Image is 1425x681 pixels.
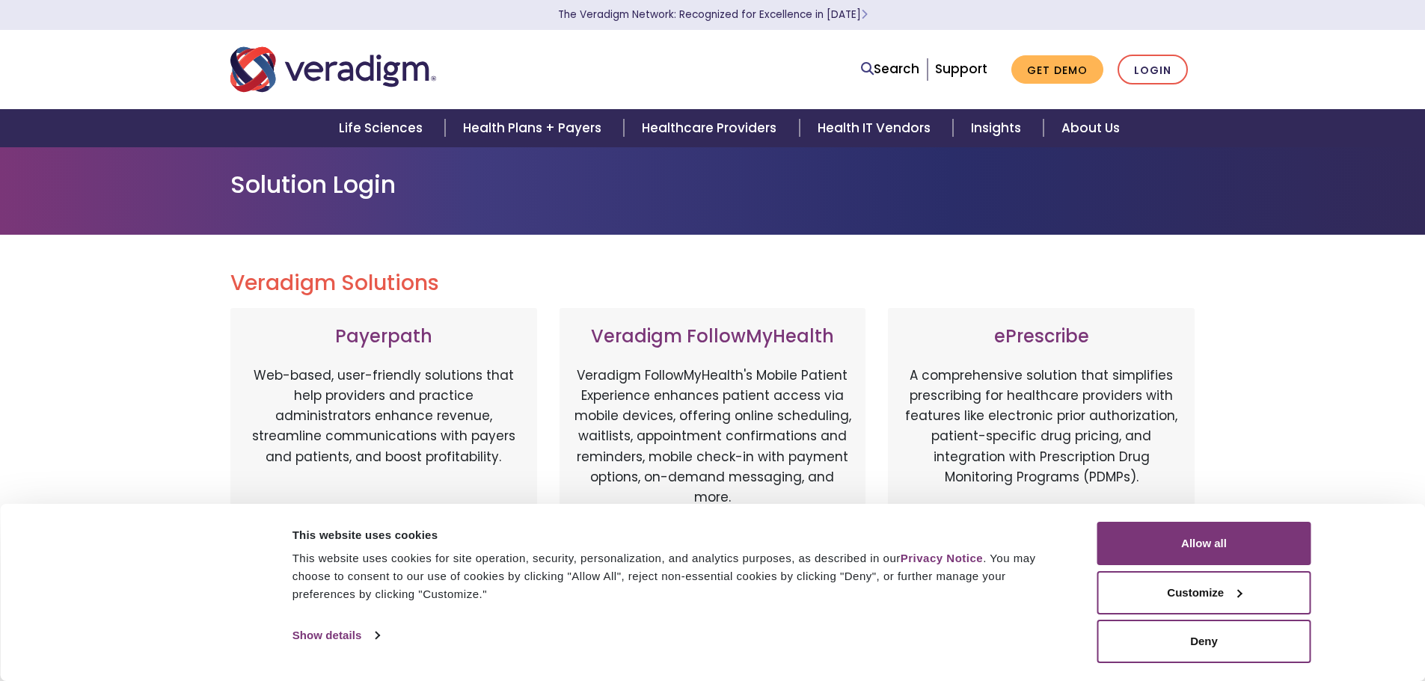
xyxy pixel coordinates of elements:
[1011,55,1103,84] a: Get Demo
[1097,620,1311,663] button: Deny
[861,59,919,79] a: Search
[800,109,953,147] a: Health IT Vendors
[230,45,436,94] img: Veradigm logo
[574,366,851,508] p: Veradigm FollowMyHealth's Mobile Patient Experience enhances patient access via mobile devices, o...
[230,271,1195,296] h2: Veradigm Solutions
[901,552,983,564] a: Privacy Notice
[292,549,1064,603] div: This website uses cookies for site operation, security, personalization, and analytics purposes, ...
[292,624,379,647] a: Show details
[624,109,799,147] a: Healthcare Providers
[1097,571,1311,614] button: Customize
[1118,55,1188,85] a: Login
[903,366,1180,523] p: A comprehensive solution that simplifies prescribing for healthcare providers with features like ...
[861,7,868,22] span: Learn More
[445,109,624,147] a: Health Plans + Payers
[245,326,522,348] h3: Payerpath
[321,109,445,147] a: Life Sciences
[245,366,522,523] p: Web-based, user-friendly solutions that help providers and practice administrators enhance revenu...
[935,60,987,78] a: Support
[1097,522,1311,565] button: Allow all
[953,109,1044,147] a: Insights
[574,326,851,348] h3: Veradigm FollowMyHealth
[292,526,1064,544] div: This website uses cookies
[903,326,1180,348] h3: ePrescribe
[1044,109,1138,147] a: About Us
[558,7,868,22] a: The Veradigm Network: Recognized for Excellence in [DATE]Learn More
[230,170,1195,199] h1: Solution Login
